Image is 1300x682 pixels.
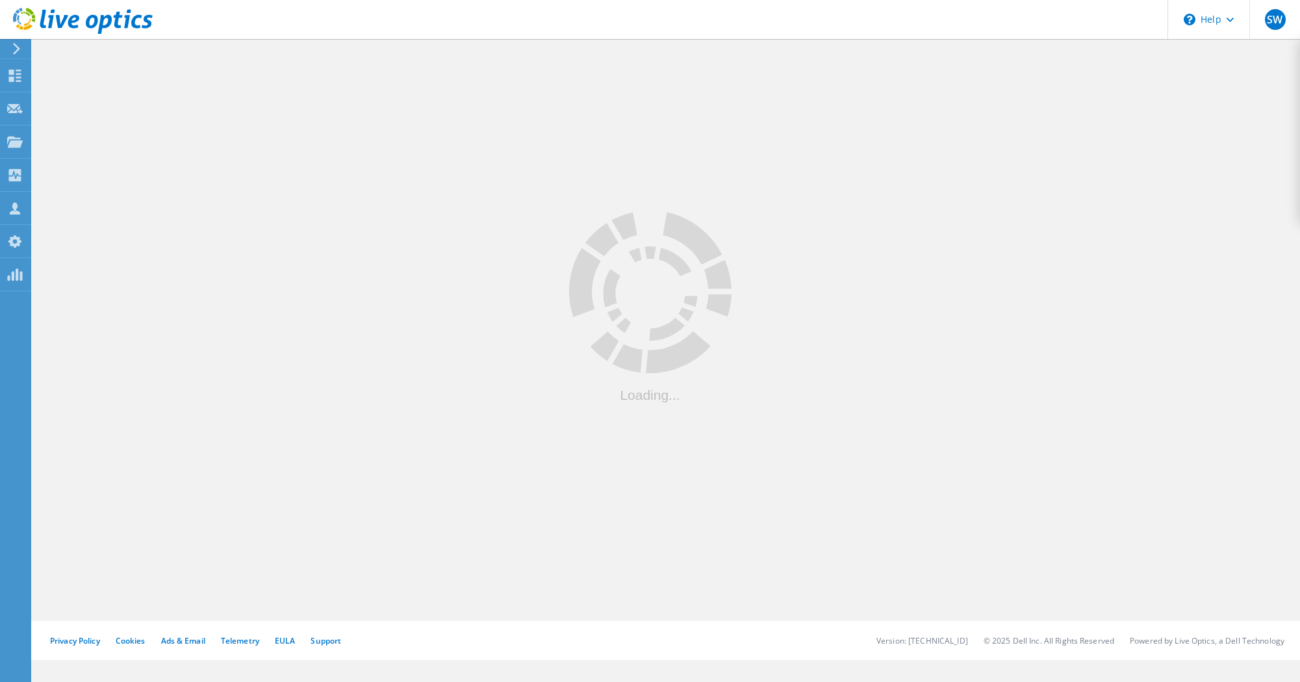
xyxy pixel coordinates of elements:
[116,635,146,646] a: Cookies
[50,635,100,646] a: Privacy Policy
[275,635,295,646] a: EULA
[876,635,968,646] li: Version: [TECHNICAL_ID]
[221,635,259,646] a: Telemetry
[161,635,205,646] a: Ads & Email
[984,635,1114,646] li: © 2025 Dell Inc. All Rights Reserved
[1184,14,1195,25] svg: \n
[1130,635,1284,646] li: Powered by Live Optics, a Dell Technology
[1267,14,1282,25] span: SW
[569,388,732,402] div: Loading...
[311,635,341,646] a: Support
[13,27,153,36] a: Live Optics Dashboard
